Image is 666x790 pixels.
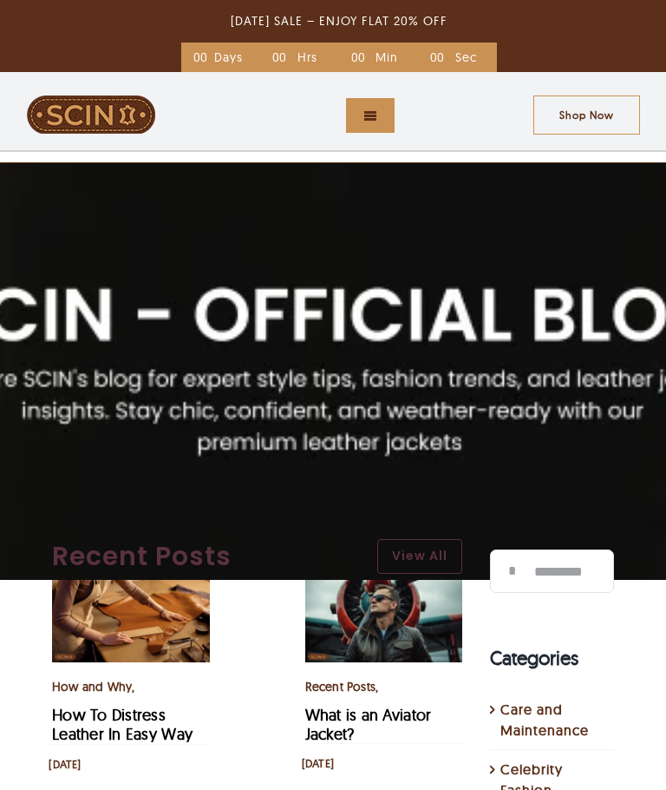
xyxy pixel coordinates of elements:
[26,95,156,135] img: LeatherSCIN
[52,582,210,599] a: How To Distress Leather In Easy Way
[356,51,368,63] div: 0
[26,93,156,110] a: LeatherSCIN
[533,95,640,135] a: Shop Now
[207,51,247,63] div: Days
[52,705,193,744] a: How To Distress Leather In Easy Way
[271,98,395,133] nav: Main Menu
[305,679,376,695] a: Recent Posts
[490,550,533,593] input: Search
[490,550,614,593] input: Search...
[52,679,132,695] a: How and Why
[198,51,210,63] div: 0
[231,13,447,29] span: [DATE] SALE – ENJOY FLAT 20% OFF
[305,582,463,599] a: What is an Aviator Jacket?
[305,705,432,744] a: What is an Aviator Jacket?
[500,699,605,741] a: Care and Maintenance
[559,108,614,122] span: Shop Now
[286,51,326,63] div: Hrs
[349,51,362,63] div: 0
[271,51,283,63] div: 0
[52,537,360,576] a: Recent Posts
[52,676,210,697] div: ,
[52,580,210,662] img: How To Distress Leather In Easy Way
[428,51,441,63] div: 0
[444,51,484,63] div: Sec
[192,51,204,63] div: 0
[302,757,334,771] div: [DATE]
[49,758,81,772] div: [DATE]
[305,580,463,662] img: What is an Aviator Jacket?
[305,676,463,697] div: ,
[377,539,462,574] a: View All
[277,51,289,63] div: 0
[365,51,405,63] div: Min
[490,644,614,673] h4: Categories
[435,51,447,63] div: 0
